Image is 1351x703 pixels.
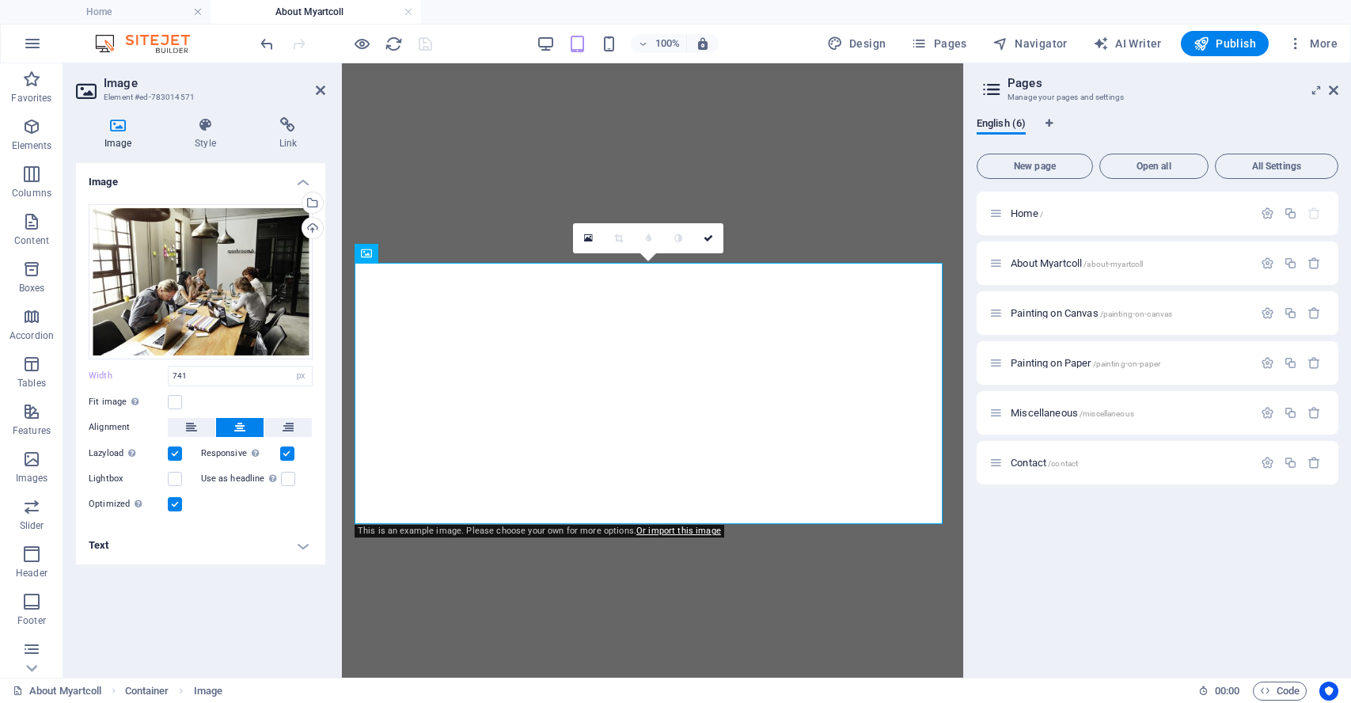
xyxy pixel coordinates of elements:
[1261,356,1274,370] div: Settings
[11,92,51,104] p: Favorites
[166,117,250,150] h4: Style
[76,117,166,150] h4: Image
[385,35,403,53] i: Reload page
[104,90,294,104] h3: Element #ed-783014571
[631,34,687,53] button: 100%
[1261,456,1274,469] div: Settings
[636,526,721,536] a: Or import this image
[1080,409,1134,418] span: /miscellaneous
[1288,36,1338,51] span: More
[12,187,51,199] p: Columns
[1307,456,1321,469] div: Remove
[12,139,52,152] p: Elements
[1099,154,1209,179] button: Open all
[1307,406,1321,420] div: Remove
[1222,161,1331,171] span: All Settings
[91,34,210,53] img: Editor Logo
[1319,682,1338,701] button: Usercentrics
[258,35,276,53] i: Undo: Change image (Ctrl+Z)
[194,682,222,701] span: Click to select. Double-click to edit
[1181,31,1269,56] button: Publish
[13,424,51,437] p: Features
[1281,31,1344,56] button: More
[14,234,49,247] p: Content
[573,223,603,253] a: Select files from the file manager, stock photos, or upload file(s)
[1307,207,1321,220] div: The startpage cannot be deleted
[13,682,102,701] a: Click to cancel selection. Double-click to open Pages
[89,495,168,514] label: Optimized
[984,161,1086,171] span: New page
[1260,682,1300,701] span: Code
[251,117,325,150] h4: Link
[1011,307,1172,319] span: Click to open page
[1011,257,1143,269] span: About Myartcoll
[89,393,168,412] label: Fit image
[1307,306,1321,320] div: Remove
[633,223,663,253] a: Blur
[1006,258,1253,268] div: About Myartcoll/about-myartcoll
[17,377,46,389] p: Tables
[1198,682,1240,701] h6: Session time
[1215,154,1338,179] button: All Settings
[1261,406,1274,420] div: Settings
[1011,407,1134,419] span: Click to open page
[1093,36,1162,51] span: AI Writer
[16,472,48,484] p: Images
[1226,685,1228,697] span: :
[89,469,168,488] label: Lightbox
[125,682,222,701] nav: breadcrumb
[977,117,1338,147] div: Language Tabs
[89,371,168,380] label: Width
[76,526,325,564] h4: Text
[992,36,1068,51] span: Navigator
[1011,207,1043,219] span: Click to open page
[20,519,44,532] p: Slider
[603,223,633,253] a: Crop mode
[1284,356,1297,370] div: Duplicate
[1194,36,1256,51] span: Publish
[355,525,724,538] div: This is an example image. Please choose your own for more options.
[9,329,54,342] p: Accordion
[1284,456,1297,469] div: Duplicate
[1006,208,1253,218] div: Home/
[125,682,169,701] span: Click to select. Double-click to edit
[986,31,1074,56] button: Navigator
[1006,458,1253,468] div: Contact/contact
[1215,682,1239,701] span: 00 00
[655,34,680,53] h6: 100%
[1083,260,1143,268] span: /about-myartcoll
[1261,256,1274,270] div: Settings
[201,469,281,488] label: Use as headline
[89,418,168,437] label: Alignment
[663,223,693,253] a: Greyscale
[1006,358,1253,368] div: Painting on Paper/painting-on-paper
[384,34,403,53] button: reload
[1284,306,1297,320] div: Duplicate
[1006,308,1253,318] div: Painting on Canvas/painting-on-canvas
[201,444,280,463] label: Responsive
[1008,76,1338,90] h2: Pages
[827,36,886,51] span: Design
[1093,359,1161,368] span: /painting-on-paper
[104,76,325,90] h2: Image
[1284,207,1297,220] div: Duplicate
[1011,357,1160,369] span: Click to open page
[16,567,47,579] p: Header
[211,3,421,21] h4: About Myartcoll
[977,154,1093,179] button: New page
[693,223,723,253] a: Confirm ( ⌘ ⏎ )
[1253,682,1307,701] button: Code
[696,36,710,51] i: On resize automatically adjust zoom level to fit chosen device.
[19,282,45,294] p: Boxes
[905,31,973,56] button: Pages
[1261,207,1274,220] div: Settings
[1307,356,1321,370] div: Remove
[1100,310,1173,318] span: /painting-on-canvas
[1008,90,1307,104] h3: Manage your pages and settings
[76,163,325,192] h4: Image
[1307,256,1321,270] div: Remove
[821,31,893,56] button: Design
[1106,161,1201,171] span: Open all
[257,34,276,53] button: undo
[1261,306,1274,320] div: Settings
